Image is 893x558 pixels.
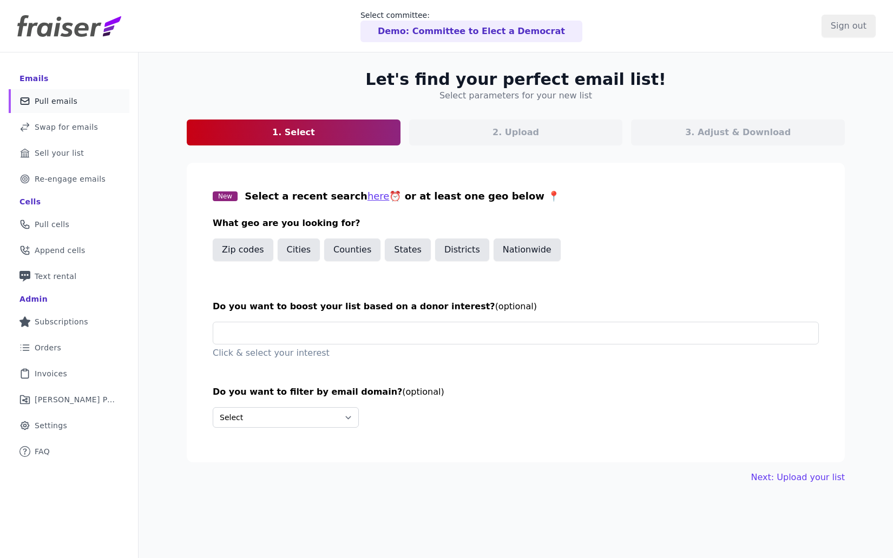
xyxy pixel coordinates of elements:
span: New [213,191,238,201]
p: 3. Adjust & Download [685,126,791,139]
p: Click & select your interest [213,347,819,360]
button: Cities [278,238,320,261]
span: Do you want to filter by email domain? [213,387,402,397]
span: (optional) [495,301,537,311]
img: Fraiser Logo [17,15,121,37]
span: FAQ [35,446,50,457]
button: Counties [324,238,380,261]
span: (optional) [402,387,444,397]
p: 2. Upload [493,126,539,139]
button: Zip codes [213,238,273,261]
a: Pull emails [9,89,129,113]
a: Subscriptions [9,310,129,334]
span: Subscriptions [35,316,88,327]
a: 1. Select [187,119,400,145]
span: Append cells [35,245,86,256]
a: Text rental [9,264,129,288]
h2: Let's find your perfect email list! [365,70,666,89]
h3: What geo are you looking for? [213,217,819,230]
span: Orders [35,342,61,353]
button: here [367,189,390,204]
a: Select committee: Demo: Committee to Elect a Democrat [360,10,582,42]
input: Sign out [822,15,876,37]
a: FAQ [9,440,129,463]
span: Settings [35,420,67,431]
div: Cells [19,196,41,207]
a: Append cells [9,238,129,262]
p: Demo: Committee to Elect a Democrat [378,25,565,38]
a: Settings [9,414,129,437]
a: Pull cells [9,212,129,236]
button: Nationwide [494,238,561,261]
span: [PERSON_NAME] Performance [35,394,116,405]
button: Next: Upload your list [751,471,845,484]
span: Text rental [35,271,77,282]
span: Re-engage emails [35,174,106,184]
button: States [385,238,431,261]
span: Swap for emails [35,122,98,132]
a: Swap for emails [9,115,129,139]
a: Re-engage emails [9,167,129,191]
div: Admin [19,294,48,304]
p: 1. Select [272,126,315,139]
a: [PERSON_NAME] Performance [9,388,129,411]
span: Do you want to boost your list based on a donor interest? [213,301,495,311]
div: Emails [19,73,49,84]
a: Invoices [9,362,129,386]
p: Select committee: [360,10,582,21]
span: Pull cells [35,219,69,230]
button: Districts [435,238,489,261]
span: Pull emails [35,96,77,107]
a: Orders [9,336,129,360]
a: Sell your list [9,141,129,165]
span: Select a recent search ⏰ or at least one geo below 📍 [245,190,560,202]
span: Sell your list [35,148,84,158]
h4: Select parameters for your new list [439,89,592,102]
span: Invoices [35,368,67,379]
